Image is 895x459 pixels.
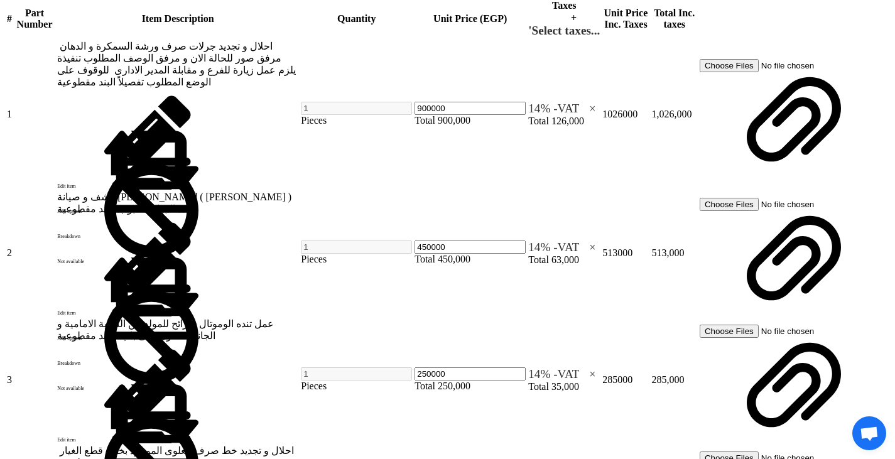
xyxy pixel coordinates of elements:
div: Add options [57,113,138,138]
span: + [571,13,577,23]
ng-select: VAT [528,102,600,116]
div: Edit item [57,215,138,240]
div: Not available [57,290,138,315]
span: 250,000 [438,381,470,391]
span: Total [415,381,435,391]
a: Open chat [852,416,886,450]
span: × [589,369,595,380]
span: 900,000 [438,115,470,126]
span: 63,000 [551,254,579,265]
span: 285,000 [652,374,685,385]
input: Unit Price [415,102,526,115]
ng-select: VAT [528,367,600,381]
span: Pieces [301,254,327,264]
input: RFQ_STEP1.ITEMS.2.AMOUNT_TITLE [301,367,412,381]
div: Breakdown [57,265,138,290]
span: Total [415,115,435,126]
div: Add options [57,367,138,392]
td: 285000 [602,317,649,443]
span: × [589,242,595,253]
td: 3 [6,317,13,443]
span: Total [528,116,549,126]
div: Add options [57,240,138,265]
input: Unit Price [415,367,526,381]
div: Not available [57,163,138,188]
span: احلال و تجديد جرلات صرف ورشة السمكرة و الدهان مرفق صور للحالة الان و مرفق الوصف المطلوب تنفيذة يل... [57,41,296,87]
span: 513,000 [652,247,685,258]
div: Breakdown [57,392,138,417]
input: Unit Price [415,240,526,254]
span: 126,000 [551,116,584,126]
span: Total [528,381,549,392]
span: Total [415,254,435,264]
span: Clear all [589,367,600,381]
td: 2 [6,190,13,316]
td: 513000 [602,190,649,316]
span: 450,000 [438,254,470,264]
span: Clear all [589,240,600,254]
div: Breakdown [57,138,138,163]
ng-select: VAT [528,240,600,254]
div: Edit item [57,342,138,367]
div: Edit item [57,88,138,113]
span: كشف و صيانة [PERSON_NAME] ( [PERSON_NAME] ) عدد الابواب 9 ابوب البند مقطوعية [57,192,291,214]
span: 35,000 [551,381,579,392]
td: 1 [6,40,13,189]
span: Clear all [589,102,600,116]
div: Not available [57,417,138,442]
td: 1026000 [602,40,649,189]
span: عمل تنده الوموتال شرائح للمولد من الناحية الامامية و الجانبية تحتوى على باب البند مقطوعية [57,318,274,341]
input: RFQ_STEP1.ITEMS.2.AMOUNT_TITLE [301,240,412,254]
span: Total [528,254,549,265]
span: 1,026,000 [652,109,692,119]
span: × [589,103,595,114]
span: Pieces [301,381,327,391]
span: Pieces [301,115,327,126]
input: RFQ_STEP1.ITEMS.2.AMOUNT_TITLE [301,102,412,115]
